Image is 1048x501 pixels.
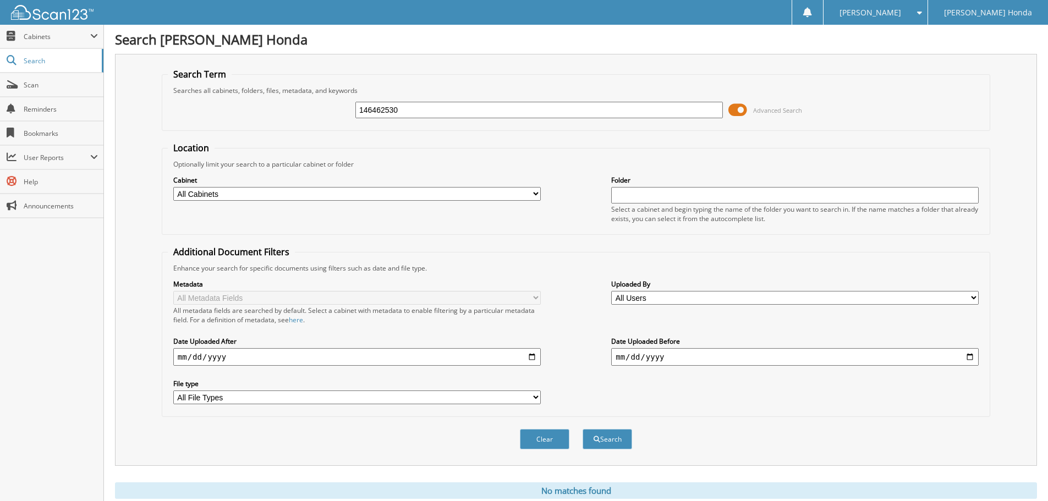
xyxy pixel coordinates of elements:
[115,30,1037,48] h1: Search [PERSON_NAME] Honda
[24,56,96,65] span: Search
[24,80,98,90] span: Scan
[168,159,984,169] div: Optionally limit your search to a particular cabinet or folder
[583,429,632,449] button: Search
[168,142,215,154] legend: Location
[173,348,541,366] input: start
[611,348,979,366] input: end
[24,201,98,211] span: Announcements
[173,306,541,324] div: All metadata fields are searched by default. Select a cabinet with metadata to enable filtering b...
[24,153,90,162] span: User Reports
[115,482,1037,499] div: No matches found
[173,279,541,289] label: Metadata
[944,9,1032,16] span: [PERSON_NAME] Honda
[520,429,569,449] button: Clear
[24,32,90,41] span: Cabinets
[168,86,984,95] div: Searches all cabinets, folders, files, metadata, and keywords
[173,337,541,346] label: Date Uploaded After
[289,315,303,324] a: here
[611,175,979,185] label: Folder
[24,104,98,114] span: Reminders
[611,205,979,223] div: Select a cabinet and begin typing the name of the folder you want to search in. If the name match...
[840,9,901,16] span: [PERSON_NAME]
[168,246,295,258] legend: Additional Document Filters
[168,263,984,273] div: Enhance your search for specific documents using filters such as date and file type.
[24,129,98,138] span: Bookmarks
[11,5,94,20] img: scan123-logo-white.svg
[24,177,98,186] span: Help
[611,279,979,289] label: Uploaded By
[173,175,541,185] label: Cabinet
[168,68,232,80] legend: Search Term
[611,337,979,346] label: Date Uploaded Before
[753,106,802,114] span: Advanced Search
[173,379,541,388] label: File type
